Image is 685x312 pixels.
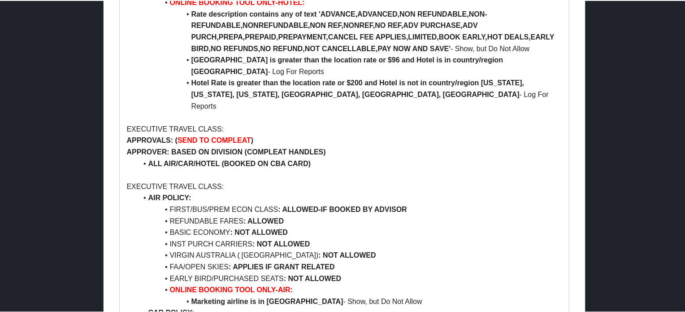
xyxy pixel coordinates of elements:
strong: APPROVER: BASED ON DIVISION (COMPLEAT HANDLES) [126,147,325,155]
strong: [GEOGRAPHIC_DATA] is greater than the location rate or $96 and Hotel is in country/region [GEOGRA... [191,55,505,75]
strong: APPROVALS: [126,136,173,143]
li: - Show, but Do Not Allow [137,295,562,307]
strong: Marketing airline is in [GEOGRAPHIC_DATA] [191,297,343,304]
strong: ALL AIR/CAR/HOTEL (BOOKED ON CBA CARD) [148,159,311,167]
strong: : APPLIES IF GRANT RELATED [229,262,334,270]
strong: SEND TO COMPLEAT [178,136,251,143]
strong: Rate description contains any of text 'ADVANCE,ADVANCED,NON REFUNDABLE,NON-REFUNDABLE,NONREFUNDAB... [191,9,556,52]
li: - Log For Reports [137,76,562,111]
strong: : NOT ALLOWED [284,274,341,281]
li: INST PURCH CARRIERS [137,237,562,249]
strong: : ALLOWED [243,216,284,224]
li: EARLY BIRD/PURCHASED SEATS [137,272,562,284]
strong: : NOT ALLOWED [318,250,376,258]
li: VIRGIN AUSTRALIA ( [GEOGRAPHIC_DATA]) [137,249,562,260]
strong: ( [175,136,178,143]
li: - Show, but Do Not Allow [137,8,562,53]
strong: : ALLOWED-IF BOOKED BY ADVISOR [278,205,407,212]
li: REFUNDABLE FARES [137,215,562,226]
strong: AIR POLICY: [148,193,191,201]
li: - Log For Reports [137,53,562,76]
li: FIRST/BUS/PREM ECON CLASS [137,203,562,215]
p: EXECUTIVE TRAVEL CLASS: [126,180,562,192]
li: BASIC ECONOMY [137,226,562,237]
strong: ONLINE BOOKING TOOL ONLY-AIR: [169,285,292,293]
p: EXECUTIVE TRAVEL CLASS: [126,123,562,134]
li: FAA/OPEN SKIES [137,260,562,272]
strong: Hotel Rate is greater than the location rate or $200 and Hotel is not in country/region [US_STATE... [191,78,526,97]
strong: ) [251,136,253,143]
strong: : NOT ALLOWED [230,228,288,235]
strong: : NOT ALLOWED [252,239,310,247]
